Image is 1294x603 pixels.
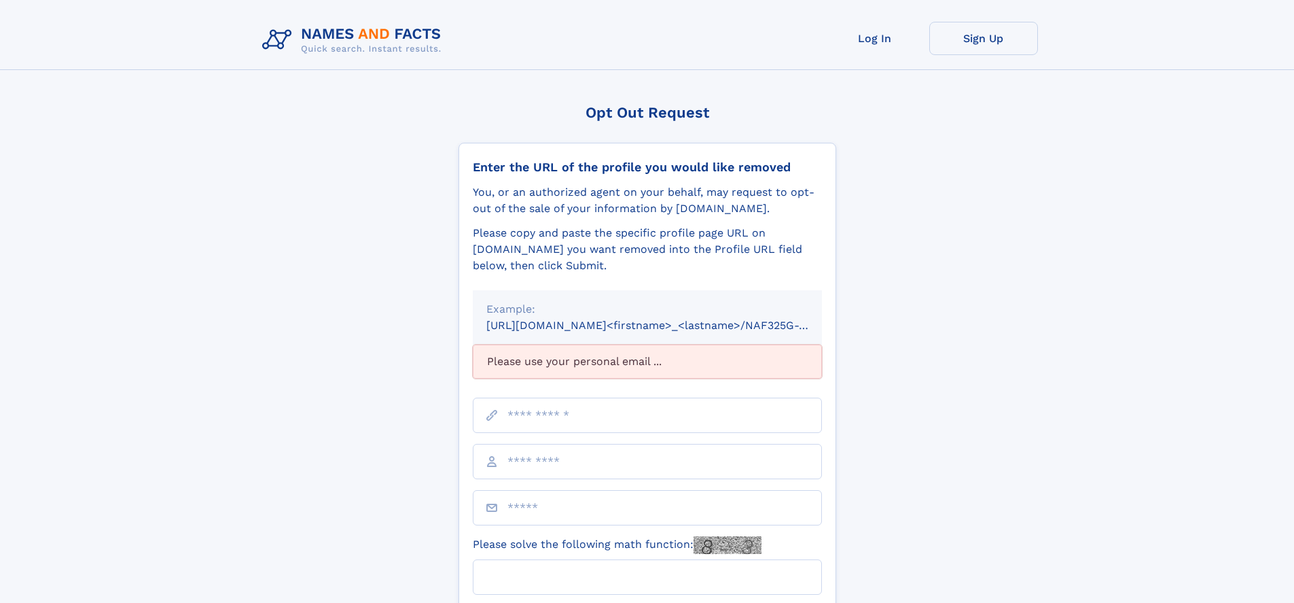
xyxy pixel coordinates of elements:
img: Logo Names and Facts [257,22,452,58]
div: Please copy and paste the specific profile page URL on [DOMAIN_NAME] you want removed into the Pr... [473,225,822,274]
label: Please solve the following math function: [473,536,761,554]
div: Please use your personal email ... [473,345,822,379]
div: You, or an authorized agent on your behalf, may request to opt-out of the sale of your informatio... [473,184,822,217]
a: Log In [821,22,929,55]
div: Enter the URL of the profile you would like removed [473,160,822,175]
small: [URL][DOMAIN_NAME]<firstname>_<lastname>/NAF325G-xxxxxxxx [486,319,848,332]
div: Opt Out Request [459,104,836,121]
div: Example: [486,301,808,317]
a: Sign Up [929,22,1038,55]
